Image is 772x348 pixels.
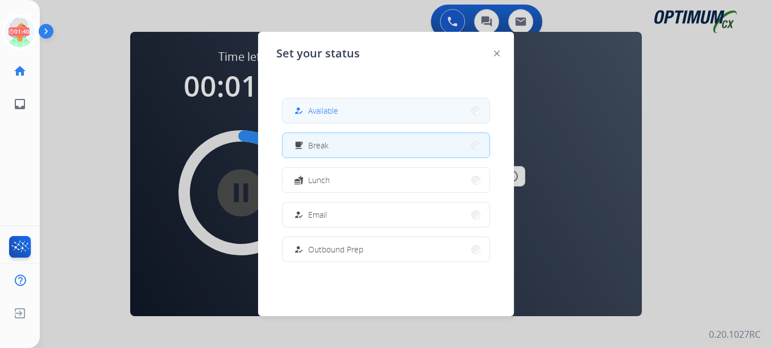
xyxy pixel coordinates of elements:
mat-icon: inbox [13,97,27,111]
mat-icon: fastfood [294,175,304,185]
span: Lunch [308,174,330,186]
mat-icon: free_breakfast [294,140,304,150]
span: Set your status [276,45,360,61]
img: close-button [494,51,500,56]
span: Outbound Prep [308,243,363,255]
mat-icon: how_to_reg [294,245,304,254]
button: Outbound Prep [283,237,489,262]
mat-icon: how_to_reg [294,106,304,115]
button: Email [283,202,489,227]
button: Lunch [283,168,489,192]
mat-icon: how_to_reg [294,210,304,219]
p: 0.20.1027RC [709,328,761,341]
button: Available [283,98,489,123]
span: Email [308,209,327,221]
span: Break [308,139,329,151]
button: Break [283,133,489,158]
span: Available [308,105,338,117]
mat-icon: home [13,64,27,78]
